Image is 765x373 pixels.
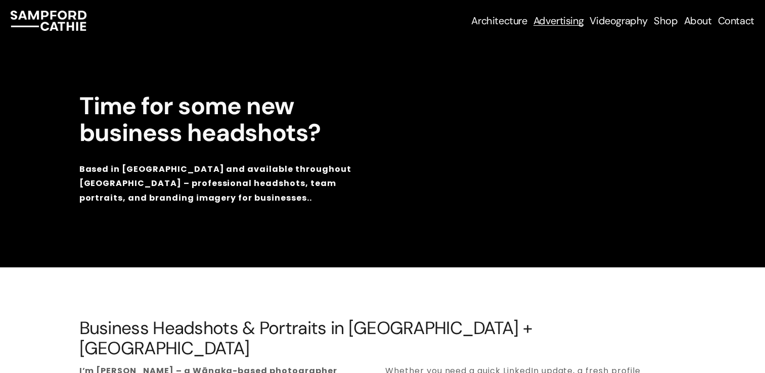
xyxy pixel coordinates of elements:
a: Videography [590,14,648,28]
h2: Business Headshots & Portraits in [GEOGRAPHIC_DATA] + [GEOGRAPHIC_DATA] [79,318,686,358]
img: Sampford Cathie Photo + Video [11,11,86,31]
a: folder dropdown [471,14,527,28]
a: About [684,14,712,28]
a: folder dropdown [533,14,584,28]
a: Shop [654,14,678,28]
strong: Time for some new business headshots? [79,90,321,149]
span: Architecture [471,15,527,27]
span: Advertising [533,15,584,27]
strong: Based in [GEOGRAPHIC_DATA] and available throughout [GEOGRAPHIC_DATA] – professional headshots, t... [79,163,353,204]
a: Contact [718,14,754,28]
